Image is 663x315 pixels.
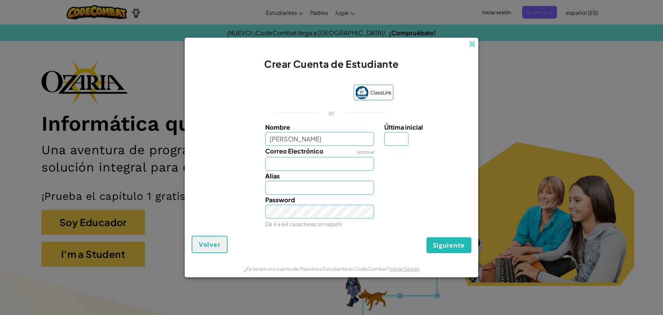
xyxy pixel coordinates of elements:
span: Crear Cuenta de Estudiante [264,58,399,70]
span: Última inicial [384,123,423,131]
span: Correo Electrónico [265,147,324,155]
span: ¿Ya tienes una cuenta de Maestro o Estudiante en CodeCombat? [244,266,390,272]
span: Nombre [265,123,290,131]
iframe: Botón Iniciar sesión con Google [266,85,350,101]
p: or [328,109,335,117]
span: ClassLink [370,87,392,98]
span: Alias [265,172,280,180]
small: De 4 a 64 caracteres sin repetir [265,221,342,227]
span: Volver [199,240,220,249]
a: Iniciar Sesión [390,266,420,272]
span: Siguiente [433,241,465,249]
span: opcional [356,149,374,155]
button: Siguiente [426,237,471,253]
span: Password [265,196,295,204]
img: classlink-logo-small.png [355,86,368,99]
button: Volver [192,236,228,253]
